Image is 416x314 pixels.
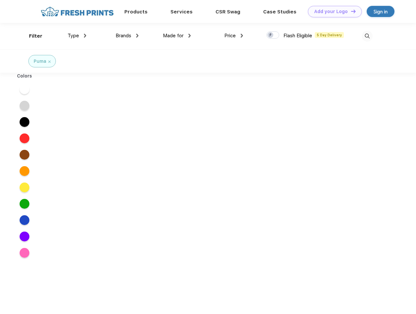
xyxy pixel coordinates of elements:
[170,9,193,15] a: Services
[116,33,131,39] span: Brands
[68,33,79,39] span: Type
[34,58,46,65] div: Puma
[84,34,86,38] img: dropdown.png
[283,33,312,39] span: Flash Eligible
[241,34,243,38] img: dropdown.png
[315,32,344,38] span: 5 Day Delivery
[367,6,394,17] a: Sign in
[136,34,138,38] img: dropdown.png
[188,34,191,38] img: dropdown.png
[224,33,236,39] span: Price
[351,9,356,13] img: DT
[216,9,240,15] a: CSR Swag
[163,33,184,39] span: Made for
[362,31,373,42] img: desktop_search.svg
[374,8,388,15] div: Sign in
[39,6,116,17] img: fo%20logo%202.webp
[48,61,51,63] img: filter_cancel.svg
[29,32,42,40] div: Filter
[12,73,37,79] div: Colors
[124,9,148,15] a: Products
[314,9,348,14] div: Add your Logo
